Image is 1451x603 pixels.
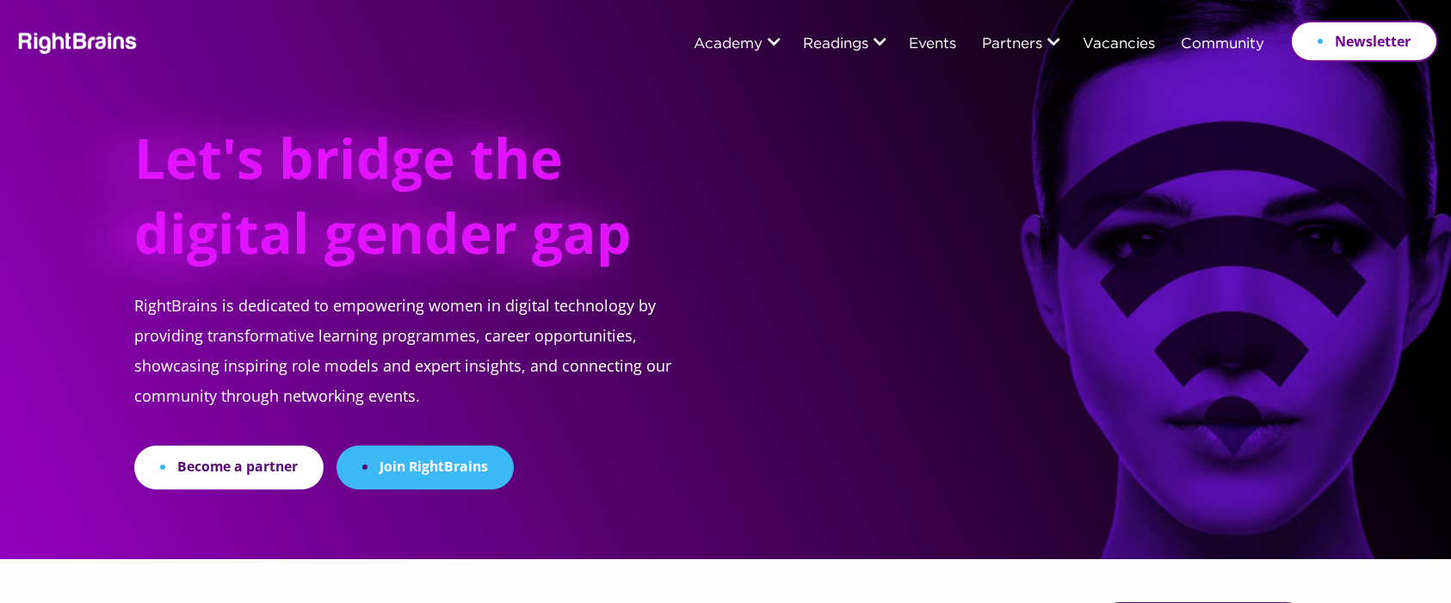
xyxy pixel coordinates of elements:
img: Rightbrains [13,29,138,54]
a: Vacancies [1083,37,1155,52]
a: Community [1181,37,1264,52]
a: Academy [694,37,763,52]
h1: Let's bridge the digital gender gap [134,120,650,291]
a: Events [909,37,956,52]
p: RightBrains is dedicated to empowering women in digital technology by providing transformative le... [134,291,713,446]
a: Partners [982,37,1042,52]
a: Become a partner [134,446,324,489]
a: Join RightBrains [337,446,514,489]
a: Newsletter [1290,21,1438,62]
a: Readings [803,37,868,52]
